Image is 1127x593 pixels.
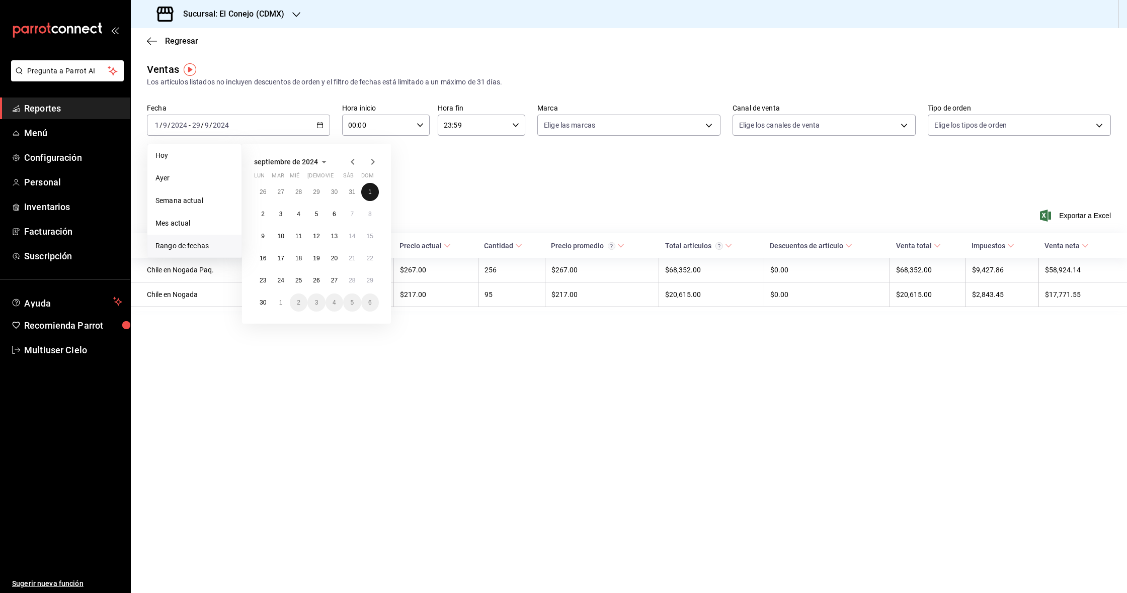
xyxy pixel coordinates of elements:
[159,121,163,129] span: /
[254,172,265,183] abbr: lunes
[24,225,122,238] span: Facturación
[367,233,373,240] abbr: 15 de septiembre de 2024
[333,211,336,218] abbr: 6 de septiembre de 2024
[665,242,723,250] div: Total artículos
[307,183,325,201] button: 29 de agosto de 2024
[24,126,122,140] span: Menú
[545,282,659,307] td: $217.00
[155,218,233,229] span: Mes actual
[326,293,343,312] button: 4 de octubre de 2024
[331,255,338,262] abbr: 20 de septiembre de 2024
[295,233,302,240] abbr: 11 de septiembre de 2024
[192,121,201,129] input: --
[147,77,1111,87] div: Los artículos listados no incluyen descuentos de orden y el filtro de fechas está limitado a un m...
[326,172,334,183] abbr: viernes
[659,282,764,307] td: $20,615.00
[201,121,204,129] span: /
[155,150,233,161] span: Hoy
[367,277,373,284] abbr: 29 de septiembre de 2024
[478,282,545,307] td: 95
[184,63,196,76] button: Tooltip marker
[254,205,272,223] button: 2 de septiembre de 2024
[349,188,355,195] abbr: 31 de agosto de 2024
[764,258,890,282] td: $0.00
[155,195,233,206] span: Semana actual
[313,277,319,284] abbr: 26 de septiembre de 2024
[393,258,478,282] td: $267.00
[307,249,325,267] button: 19 de septiembre de 2024
[154,121,159,129] input: --
[343,271,361,289] button: 28 de septiembre de 2024
[272,205,289,223] button: 3 de septiembre de 2024
[261,211,265,218] abbr: 2 de septiembre de 2024
[254,271,272,289] button: 23 de septiembre de 2024
[733,105,916,112] label: Canal de venta
[399,242,451,250] span: Precio actual
[928,105,1111,112] label: Tipo de orden
[24,343,122,357] span: Multiuser Cielo
[551,242,624,250] span: Precio promedio
[315,299,318,306] abbr: 3 de octubre de 2024
[1042,210,1111,222] button: Exportar a Excel
[279,299,283,306] abbr: 1 de octubre de 2024
[333,299,336,306] abbr: 4 de octubre de 2024
[171,121,188,129] input: ----
[254,293,272,312] button: 30 de septiembre de 2024
[27,66,108,76] span: Pregunta a Parrot AI
[343,183,361,201] button: 31 de agosto de 2024
[361,183,379,201] button: 1 de septiembre de 2024
[361,271,379,289] button: 29 de septiembre de 2024
[313,233,319,240] abbr: 12 de septiembre de 2024
[934,120,1007,130] span: Elige los tipos de orden
[209,121,212,129] span: /
[659,258,764,282] td: $68,352.00
[361,293,379,312] button: 6 de octubre de 2024
[147,36,198,46] button: Regresar
[349,255,355,262] abbr: 21 de septiembre de 2024
[24,319,122,332] span: Recomienda Parrot
[307,172,367,183] abbr: jueves
[24,175,122,189] span: Personal
[254,227,272,245] button: 9 de septiembre de 2024
[24,295,109,308] span: Ayuda
[272,271,289,289] button: 24 de septiembre de 2024
[438,105,525,112] label: Hora fin
[739,120,820,130] span: Elige los canales de venta
[484,242,513,250] div: Cantidad
[260,255,266,262] abbr: 16 de septiembre de 2024
[168,121,171,129] span: /
[165,36,198,46] span: Regresar
[307,227,325,245] button: 12 de septiembre de 2024
[715,242,723,250] svg: El total artículos considera cambios de precios en los artículos así como costos adicionales por ...
[972,242,1005,250] div: Impuestos
[254,158,318,166] span: septiembre de 2024
[277,255,284,262] abbr: 17 de septiembre de 2024
[890,282,965,307] td: $20,615.00
[272,293,289,312] button: 1 de octubre de 2024
[24,151,122,164] span: Configuración
[368,188,372,195] abbr: 1 de septiembre de 2024
[965,258,1038,282] td: $9,427.86
[349,233,355,240] abbr: 14 de septiembre de 2024
[342,105,430,112] label: Hora inicio
[260,277,266,284] abbr: 23 de septiembre de 2024
[1044,242,1080,250] div: Venta neta
[24,200,122,214] span: Inventarios
[551,242,615,250] div: Precio promedio
[537,105,720,112] label: Marca
[326,227,343,245] button: 13 de septiembre de 2024
[343,172,354,183] abbr: sábado
[295,277,302,284] abbr: 25 de septiembre de 2024
[393,282,478,307] td: $217.00
[326,183,343,201] button: 30 de agosto de 2024
[368,299,372,306] abbr: 6 de octubre de 2024
[11,60,124,81] button: Pregunta a Parrot AI
[331,188,338,195] abbr: 30 de agosto de 2024
[608,242,615,250] svg: Precio promedio = Total artículos / cantidad
[297,211,300,218] abbr: 4 de septiembre de 2024
[272,227,289,245] button: 10 de septiembre de 2024
[361,205,379,223] button: 8 de septiembre de 2024
[326,249,343,267] button: 20 de septiembre de 2024
[189,121,191,129] span: -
